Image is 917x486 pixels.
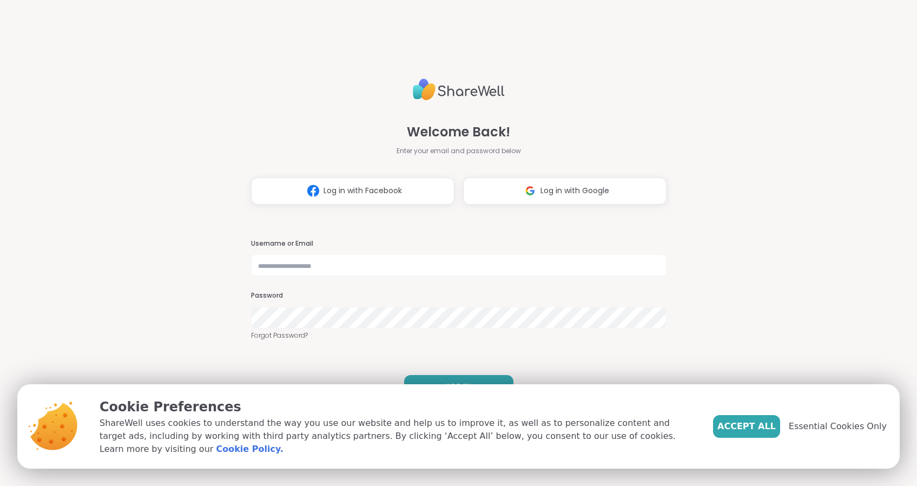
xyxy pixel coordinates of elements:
[789,420,887,433] span: Essential Cookies Only
[717,420,776,433] span: Accept All
[216,443,283,456] a: Cookie Policy.
[413,74,505,105] img: ShareWell Logo
[251,178,454,205] button: Log in with Facebook
[324,185,402,196] span: Log in with Facebook
[397,146,521,156] span: Enter your email and password below
[540,185,609,196] span: Log in with Google
[251,331,667,340] a: Forgot Password?
[404,375,513,398] button: LOG IN
[251,291,667,300] h3: Password
[251,239,667,248] h3: Username or Email
[447,382,470,391] span: LOG IN
[407,122,510,142] span: Welcome Back!
[303,181,324,201] img: ShareWell Logomark
[520,181,540,201] img: ShareWell Logomark
[100,397,696,417] p: Cookie Preferences
[100,417,696,456] p: ShareWell uses cookies to understand the way you use our website and help us to improve it, as we...
[463,178,667,205] button: Log in with Google
[713,415,780,438] button: Accept All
